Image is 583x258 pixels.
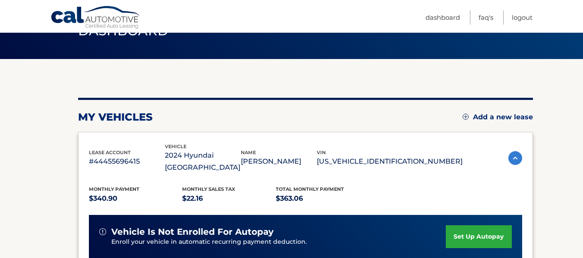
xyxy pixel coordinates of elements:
p: $363.06 [276,193,369,205]
img: accordion-active.svg [508,151,522,165]
p: $22.16 [182,193,276,205]
a: Logout [512,10,533,25]
p: Enroll your vehicle in automatic recurring payment deduction. [111,237,446,247]
span: vehicle is not enrolled for autopay [111,227,274,237]
span: lease account [89,149,131,155]
img: add.svg [463,114,469,120]
a: Dashboard [425,10,460,25]
p: #44455696415 [89,155,165,168]
p: [US_VEHICLE_IDENTIFICATION_NUMBER] [317,155,463,168]
p: $340.90 [89,193,183,205]
span: Total Monthly Payment [276,186,344,192]
span: vehicle [165,143,186,149]
a: Add a new lease [463,113,533,121]
img: alert-white.svg [99,228,106,235]
span: Monthly sales Tax [182,186,235,192]
a: FAQ's [479,10,493,25]
a: Cal Automotive [50,6,141,31]
p: [PERSON_NAME] [241,155,317,168]
p: 2024 Hyundai [GEOGRAPHIC_DATA] [165,149,241,174]
h2: my vehicles [78,111,153,124]
span: name [241,149,256,155]
span: Monthly Payment [89,186,139,192]
a: set up autopay [446,225,511,248]
span: vin [317,149,326,155]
